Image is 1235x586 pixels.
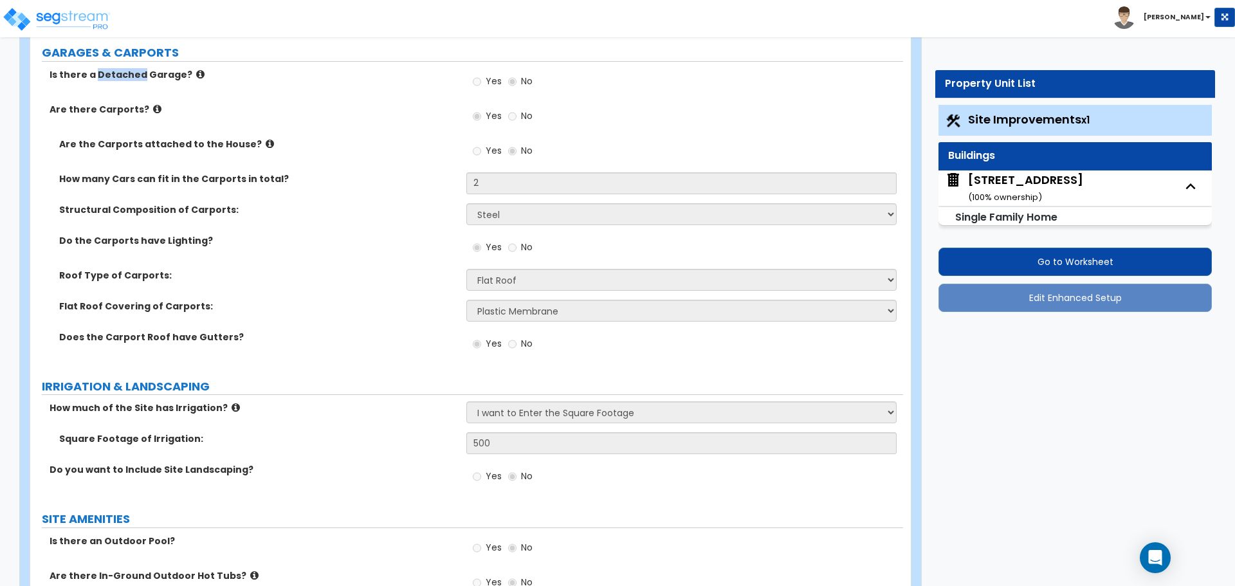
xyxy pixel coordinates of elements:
input: Yes [473,541,481,555]
img: Construction.png [945,113,962,129]
span: Yes [486,337,502,350]
i: click for more info! [250,571,259,580]
span: No [521,144,533,157]
div: Buildings [948,149,1202,163]
input: Yes [473,470,481,484]
span: No [521,470,533,482]
span: Yes [486,470,502,482]
span: No [521,109,533,122]
small: Single Family Home [955,210,1057,224]
span: 25 Nighthawk Dr, Aspen, CO 81611 [945,172,1083,205]
div: Property Unit List [945,77,1205,91]
label: How many Cars can fit in the Carports in total? [59,172,457,185]
label: Does the Carport Roof have Gutters? [59,331,457,343]
input: Yes [473,241,481,255]
img: building.svg [945,172,962,188]
img: avatar.png [1113,6,1135,29]
i: click for more info! [232,403,240,412]
input: Yes [473,144,481,158]
div: Open Intercom Messenger [1140,542,1171,573]
label: GARAGES & CARPORTS [42,44,903,61]
b: [PERSON_NAME] [1144,12,1204,22]
label: Roof Type of Carports: [59,269,457,282]
span: Site Improvements [968,111,1090,127]
input: Yes [473,109,481,124]
label: Is there a Detached Garage? [50,68,457,81]
span: No [521,337,533,350]
input: No [508,75,517,89]
input: No [508,144,517,158]
label: Square Footage of Irrigation: [59,432,457,445]
span: Yes [486,144,502,157]
label: Are the Carports attached to the House? [59,138,457,151]
label: How much of the Site has Irrigation? [50,401,457,414]
label: Do the Carports have Lighting? [59,234,457,247]
small: ( 100 % ownership) [968,191,1042,203]
i: click for more info! [196,69,205,79]
span: Yes [486,75,502,87]
input: No [508,541,517,555]
span: Yes [486,109,502,122]
input: No [508,470,517,484]
label: Are there Carports? [50,103,457,116]
label: Flat Roof Covering of Carports: [59,300,457,313]
small: x1 [1081,113,1090,127]
label: Structural Composition of Carports: [59,203,457,216]
span: No [521,541,533,554]
span: No [521,241,533,253]
label: Are there In-Ground Outdoor Hot Tubs? [50,569,457,582]
input: No [508,109,517,124]
button: Edit Enhanced Setup [938,284,1212,312]
label: Do you want to Include Site Landscaping? [50,463,457,476]
label: IRRIGATION & LANDSCAPING [42,378,903,395]
button: Go to Worksheet [938,248,1212,276]
i: click for more info! [153,104,161,114]
input: Yes [473,75,481,89]
span: No [521,75,533,87]
input: No [508,241,517,255]
i: click for more info! [266,139,274,149]
label: SITE AMENITIES [42,511,903,527]
span: Yes [486,541,502,554]
img: logo_pro_r.png [2,6,111,32]
label: Is there an Outdoor Pool? [50,535,457,547]
input: Yes [473,337,481,351]
div: [STREET_ADDRESS] [968,172,1083,205]
span: Yes [486,241,502,253]
input: No [508,337,517,351]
